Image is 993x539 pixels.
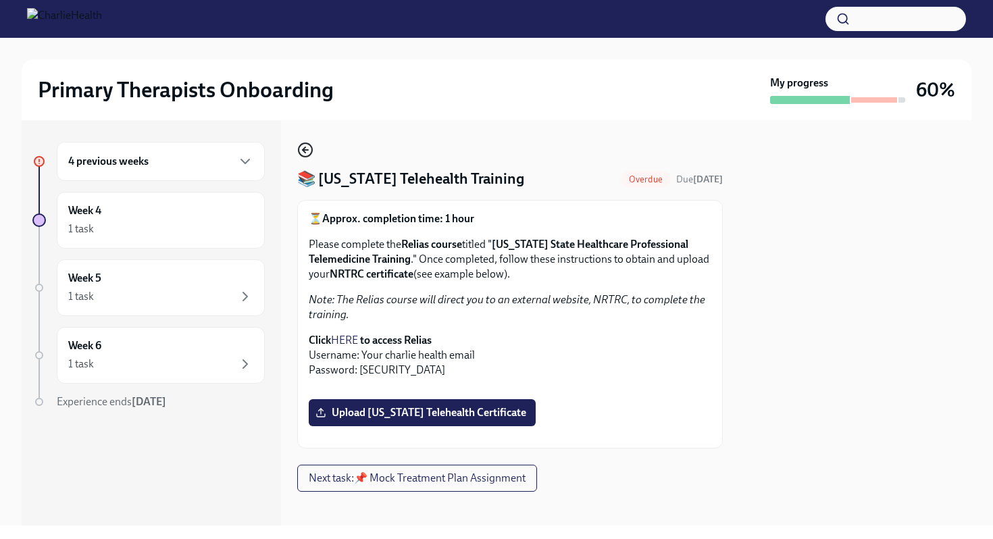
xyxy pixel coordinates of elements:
[27,8,102,30] img: CharlieHealth
[401,238,462,251] strong: Relias course
[38,76,334,103] h2: Primary Therapists Onboarding
[676,174,723,185] span: Due
[297,465,537,492] button: Next task:📌 Mock Treatment Plan Assignment
[693,174,723,185] strong: [DATE]
[309,471,526,485] span: Next task : 📌 Mock Treatment Plan Assignment
[32,192,265,249] a: Week 41 task
[621,174,671,184] span: Overdue
[309,293,705,321] em: Note: The Relias course will direct you to an external website, NRTRC, to complete the training.
[68,154,149,169] h6: 4 previous weeks
[676,173,723,186] span: August 4th, 2025 09:00
[68,357,94,371] div: 1 task
[330,267,413,280] strong: NRTRC certificate
[309,333,711,378] p: Username: Your charlie health email Password: [SECURITY_DATA]
[68,222,94,236] div: 1 task
[770,76,828,91] strong: My progress
[68,338,101,353] h6: Week 6
[309,237,711,282] p: Please complete the titled " ." Once completed, follow these instructions to obtain and upload yo...
[68,289,94,304] div: 1 task
[68,203,101,218] h6: Week 4
[360,334,432,346] strong: to access Relias
[68,271,101,286] h6: Week 5
[57,142,265,181] div: 4 previous weeks
[32,259,265,316] a: Week 51 task
[309,334,331,346] strong: Click
[916,78,955,102] h3: 60%
[57,395,166,408] span: Experience ends
[318,406,526,419] span: Upload [US_STATE] Telehealth Certificate
[297,169,524,189] h4: 📚 [US_STATE] Telehealth Training
[309,399,536,426] label: Upload [US_STATE] Telehealth Certificate
[32,327,265,384] a: Week 61 task
[322,212,474,225] strong: Approx. completion time: 1 hour
[331,334,358,346] a: HERE
[132,395,166,408] strong: [DATE]
[309,211,711,226] p: ⏳
[309,238,688,265] strong: [US_STATE] State Healthcare Professional Telemedicine Training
